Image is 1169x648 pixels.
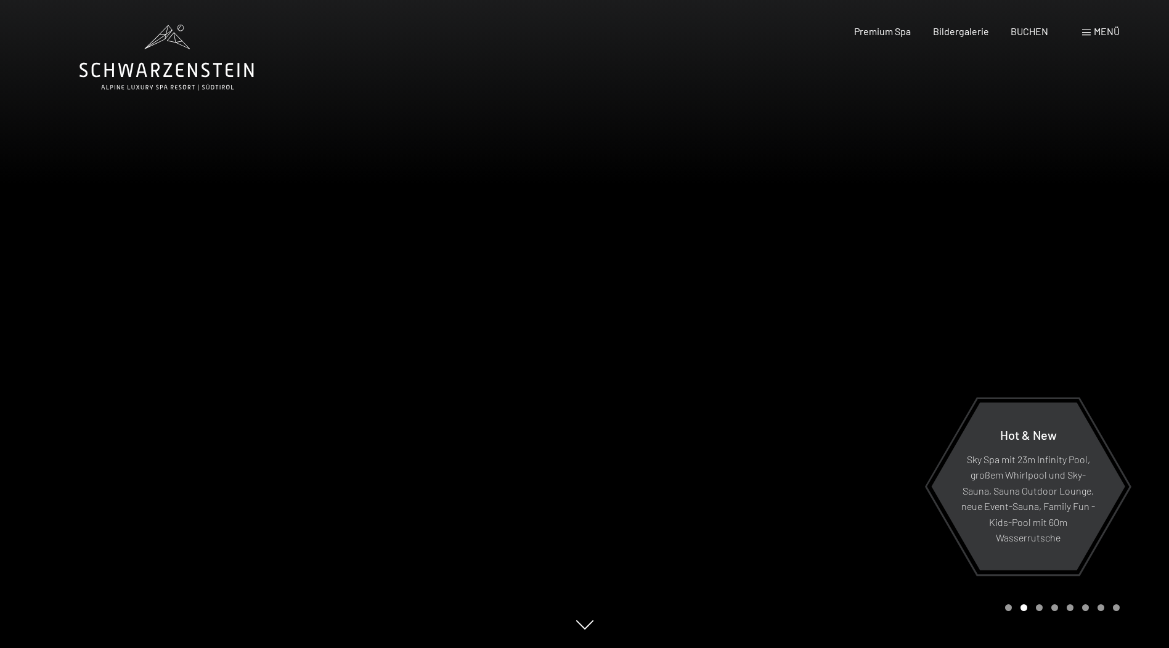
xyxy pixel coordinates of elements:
div: Carousel Page 3 [1036,604,1043,611]
a: Bildergalerie [933,25,989,37]
div: Carousel Page 1 [1005,604,1012,611]
div: Carousel Pagination [1001,604,1120,611]
a: BUCHEN [1011,25,1048,37]
div: Carousel Page 8 [1113,604,1120,611]
a: Hot & New Sky Spa mit 23m Infinity Pool, großem Whirlpool und Sky-Sauna, Sauna Outdoor Lounge, ne... [931,402,1126,571]
a: Premium Spa [854,25,911,37]
span: Menü [1094,25,1120,37]
p: Sky Spa mit 23m Infinity Pool, großem Whirlpool und Sky-Sauna, Sauna Outdoor Lounge, neue Event-S... [961,451,1095,546]
div: Carousel Page 5 [1067,604,1073,611]
div: Carousel Page 4 [1051,604,1058,611]
div: Carousel Page 7 [1098,604,1104,611]
div: Carousel Page 6 [1082,604,1089,611]
span: Hot & New [1000,427,1057,442]
div: Carousel Page 2 (Current Slide) [1020,604,1027,611]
